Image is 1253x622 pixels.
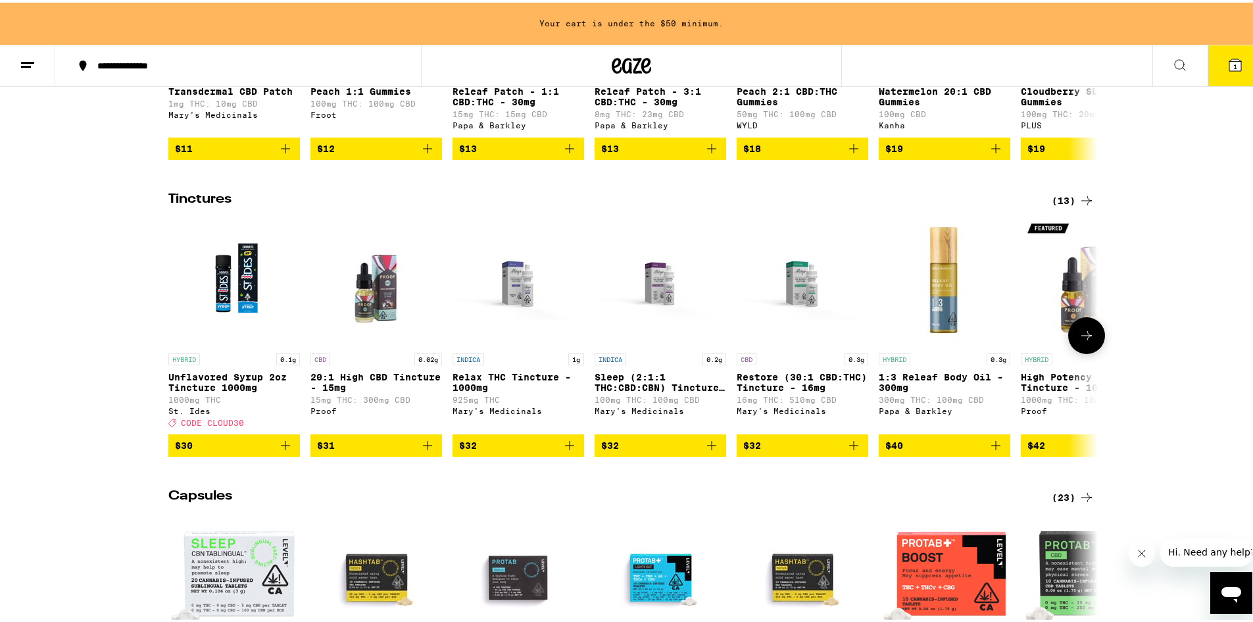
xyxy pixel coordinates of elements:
h2: Capsules [168,487,1030,503]
div: Papa & Barkley [595,118,726,127]
span: $40 [885,438,903,448]
button: Add to bag [737,432,868,454]
p: 15mg THC: 15mg CBD [453,107,584,116]
span: Hi. Need any help? [8,9,95,20]
p: Restore (30:1 CBD:THC) Tincture - 16mg [737,369,868,390]
p: 925mg THC [453,393,584,402]
span: $19 [885,141,903,151]
span: $31 [317,438,335,448]
div: Froot [310,108,442,117]
p: HYBRID [879,351,910,363]
p: HYBRID [168,351,200,363]
a: Open page for Restore (30:1 CBD:THC) Tincture - 16mg from Mary's Medicinals [737,213,868,431]
img: Mary's Medicinals - Relax THC Tincture - 1000mg [453,213,584,344]
div: Mary's Medicinals [168,108,300,117]
span: 1 [1233,60,1237,68]
button: Add to bag [310,432,442,454]
div: St. Ides [168,404,300,413]
p: 0.2g [702,351,726,363]
p: Sleep (2:1:1 THC:CBD:CBN) Tincture - 200mg [595,369,726,390]
p: Transdermal CBD Patch [168,84,300,94]
button: Add to bag [595,135,726,157]
div: Mary's Medicinals [737,404,868,413]
span: $13 [459,141,477,151]
p: 100mg THC: 100mg CBD [310,97,442,105]
h2: Tinctures [168,190,1030,206]
a: Open page for 1:3 Releaf Body Oil - 300mg from Papa & Barkley [879,213,1010,431]
p: HYBRID [1021,351,1052,363]
button: Add to bag [1021,135,1152,157]
div: Mary's Medicinals [453,404,584,413]
img: Papa & Barkley - 1:3 Releaf Body Oil - 300mg [879,213,1010,344]
div: Proof [1021,404,1152,413]
iframe: Message from company [1160,535,1252,564]
p: CBD [310,351,330,363]
a: Open page for High Potency THC Tincture - 1000mg from Proof [1021,213,1152,431]
img: Proof - 20:1 High CBD Tincture - 15mg [310,213,442,344]
div: Papa & Barkley [453,118,584,127]
p: 8mg THC: 23mg CBD [595,107,726,116]
img: Proof - High Potency THC Tincture - 1000mg [1021,213,1152,344]
p: Releaf Patch - 1:1 CBD:THC - 30mg [453,84,584,105]
a: Open page for Unflavored Syrup 2oz Tincture 1000mg from St. Ides [168,213,300,431]
a: (13) [1052,190,1094,206]
span: $32 [601,438,619,448]
span: $18 [743,141,761,151]
div: Proof [310,404,442,413]
p: Unflavored Syrup 2oz Tincture 1000mg [168,369,300,390]
span: $42 [1027,438,1045,448]
button: Add to bag [1021,432,1152,454]
p: 100mg THC: 20mg CBD [1021,107,1152,116]
span: $32 [743,438,761,448]
button: Add to bag [453,432,584,454]
a: Open page for Sleep (2:1:1 THC:CBD:CBN) Tincture - 200mg from Mary's Medicinals [595,213,726,431]
button: Add to bag [310,135,442,157]
a: Open page for Relax THC Tincture - 1000mg from Mary's Medicinals [453,213,584,431]
span: $19 [1027,141,1045,151]
button: Add to bag [879,432,1010,454]
p: 1mg THC: 10mg CBD [168,97,300,105]
span: $32 [459,438,477,448]
p: 16mg THC: 510mg CBD [737,393,868,402]
p: INDICA [453,351,484,363]
button: Add to bag [879,135,1010,157]
div: Kanha [879,118,1010,127]
a: (23) [1052,487,1094,503]
p: Peach 1:1 Gummies [310,84,442,94]
span: $13 [601,141,619,151]
p: 0.1g [276,351,300,363]
p: 1000mg THC: 10mg CBD [1021,393,1152,402]
div: WYLD [737,118,868,127]
button: Add to bag [595,432,726,454]
p: Peach 2:1 CBD:THC Gummies [737,84,868,105]
p: 300mg THC: 100mg CBD [879,393,1010,402]
p: 1000mg THC [168,393,300,402]
a: Open page for 20:1 High CBD Tincture - 15mg from Proof [310,213,442,431]
span: $11 [175,141,193,151]
button: Add to bag [737,135,868,157]
p: 0.02g [414,351,442,363]
p: 100mg THC: 100mg CBD [595,393,726,402]
img: St. Ides - Unflavored Syrup 2oz Tincture 1000mg [168,213,300,344]
iframe: Button to launch messaging window [1210,569,1252,611]
p: High Potency THC Tincture - 1000mg [1021,369,1152,390]
div: Mary's Medicinals [595,404,726,413]
p: 15mg THC: 300mg CBD [310,393,442,402]
span: $30 [175,438,193,448]
button: Add to bag [168,432,300,454]
img: Mary's Medicinals - Sleep (2:1:1 THC:CBD:CBN) Tincture - 200mg [595,213,726,344]
p: 50mg THC: 100mg CBD [737,107,868,116]
p: INDICA [595,351,626,363]
p: Watermelon 20:1 CBD Gummies [879,84,1010,105]
p: 0.3g [845,351,868,363]
p: CBD [737,351,756,363]
button: Add to bag [453,135,584,157]
span: CODE CLOUD30 [181,417,244,425]
div: PLUS [1021,118,1152,127]
p: Releaf Patch - 3:1 CBD:THC - 30mg [595,84,726,105]
span: $12 [317,141,335,151]
p: 0.3g [987,351,1010,363]
p: 100mg CBD [879,107,1010,116]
